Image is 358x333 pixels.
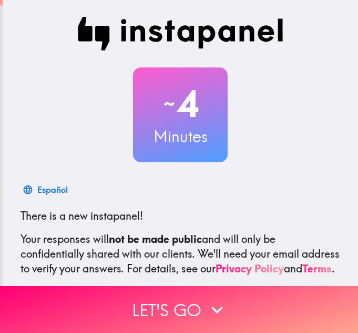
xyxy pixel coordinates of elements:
[37,182,68,197] div: Español
[21,209,143,222] span: There is a new instapanel!
[216,262,284,275] a: Privacy Policy
[21,179,72,200] button: Español
[21,232,340,276] p: Your responses will and will only be confidentially shared with our clients. We'll need your emai...
[133,82,228,125] h2: 4
[21,285,340,314] p: This invite is exclusively for you, please do not share it. Complete it soon because spots are li...
[77,17,283,51] img: Instapanel
[133,125,228,148] h3: Minutes
[162,88,177,120] span: ~
[109,232,202,246] b: not be made public
[302,262,332,275] a: Terms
